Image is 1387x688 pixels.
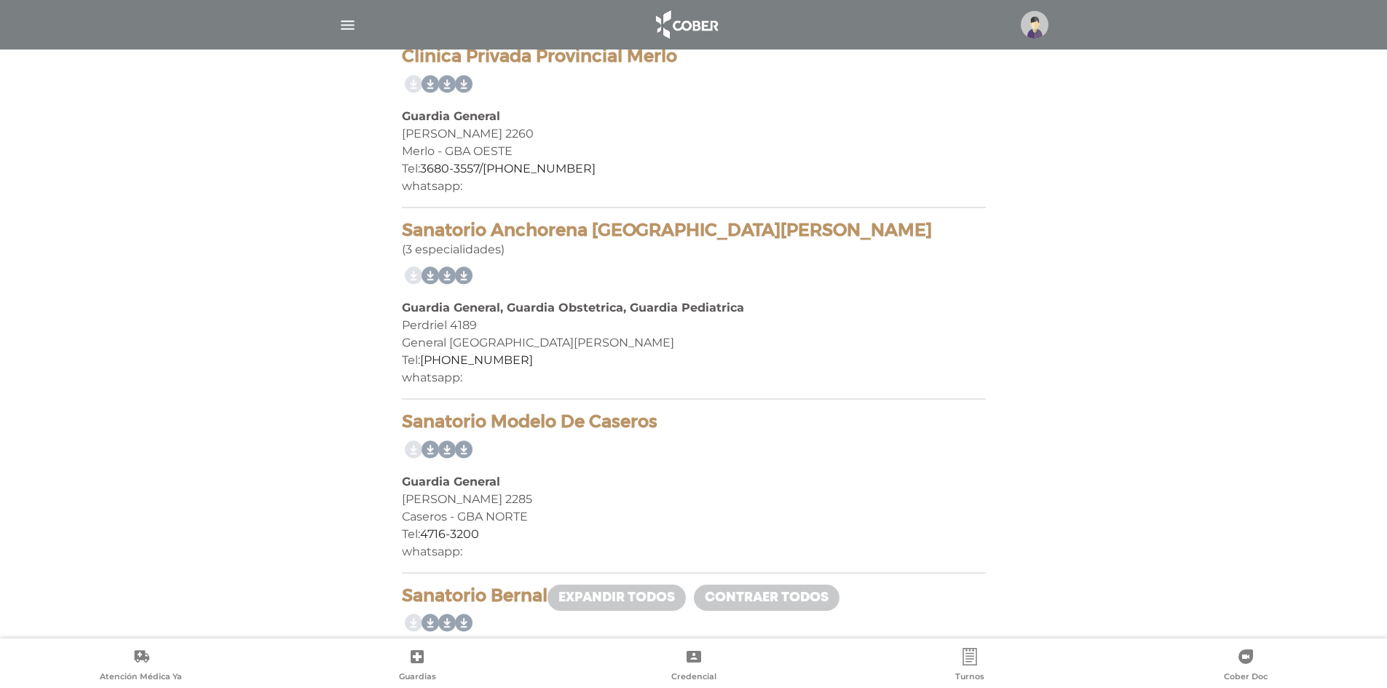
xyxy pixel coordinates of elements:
div: whatsapp: [402,543,986,561]
span: Credencial [671,671,716,684]
div: Caseros - GBA NORTE [402,508,986,526]
div: [PERSON_NAME] 2285 [402,491,986,508]
span: Guardias [399,671,436,684]
a: Atención Médica Ya [3,648,279,685]
h4: Sanatorio Modelo De Caseros [402,411,986,432]
div: (3 especialidades) [402,220,986,258]
h4: Sanatorio Anchorena [GEOGRAPHIC_DATA][PERSON_NAME] [402,220,986,241]
div: whatsapp: [402,178,986,195]
a: 4716-3200 [420,527,479,541]
div: Tel: [402,352,986,369]
div: Perdriel 4189 [402,317,986,334]
b: Guardia General [402,109,500,123]
div: General [GEOGRAPHIC_DATA][PERSON_NAME] [402,334,986,352]
a: Credencial [556,648,831,685]
span: Cober Doc [1224,671,1268,684]
span: Atención Médica Ya [100,671,182,684]
div: [PERSON_NAME] 2260 [402,125,986,143]
span: Turnos [955,671,984,684]
a: [PHONE_NUMBER] [420,353,533,367]
b: Guardia General, Guardia Obstetrica, Guardia Pediatrica [402,301,744,315]
a: Guardias [279,648,555,685]
h4: Sanatorio Bernal [402,585,986,606]
div: Tel: [402,526,986,543]
a: Expandir todos [548,585,686,611]
a: Contraer todos [694,585,839,611]
h4: Clinica Privada Provincial Merlo [402,46,986,67]
b: Guardia General [402,475,500,489]
img: profile-placeholder.svg [1021,11,1048,39]
a: 3680-3557/[PHONE_NUMBER] [420,162,596,175]
img: logo_cober_home-white.png [648,7,724,42]
div: whatsapp: [402,369,986,387]
img: Cober_menu-lines-white.svg [339,16,357,34]
a: Cober Doc [1108,648,1384,685]
a: Turnos [831,648,1107,685]
div: Merlo - GBA OESTE [402,143,986,160]
div: Tel: [402,160,986,178]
